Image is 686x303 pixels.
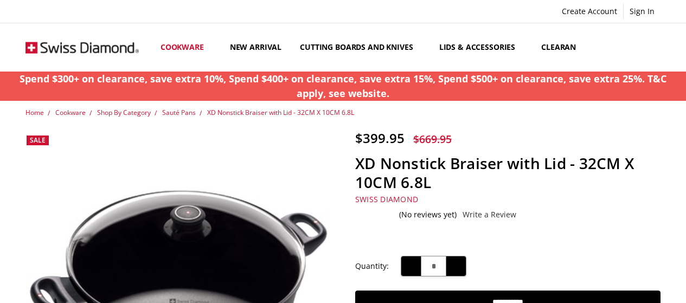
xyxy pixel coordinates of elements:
label: Quantity: [355,260,389,272]
img: Free Shipping On Every Order [25,25,139,70]
a: Shop By Category [97,108,151,117]
a: Lids & Accessories [430,23,532,72]
span: $669.95 [413,132,452,146]
span: Sale [30,136,46,145]
a: Sign In [624,4,661,19]
a: New arrival [221,23,291,72]
a: Swiss Diamond [355,194,418,204]
a: Cookware [151,23,221,72]
a: Home [25,108,44,117]
a: Clearance [532,23,594,72]
a: Cutting boards and knives [291,23,430,72]
a: Sauté Pans [162,108,196,117]
a: Write a Review [463,210,516,219]
a: Cookware [55,108,86,117]
h1: XD Nonstick Braiser with Lid - 32CM X 10CM 6.8L [355,154,661,192]
p: Spend $300+ on clearance, save extra 10%, Spend $400+ on clearance, save extra 15%, Spend $500+ o... [6,72,681,101]
span: (No reviews yet) [399,210,457,219]
a: Create Account [556,4,623,19]
span: $399.95 [355,129,405,147]
a: XD Nonstick Braiser with Lid - 32CM X 10CM 6.8L [207,108,354,117]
